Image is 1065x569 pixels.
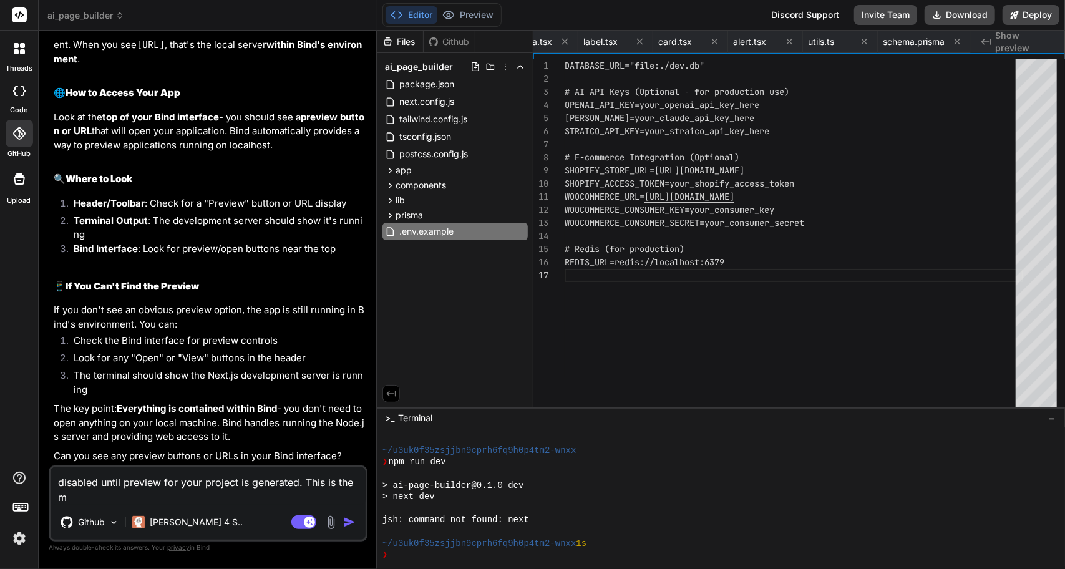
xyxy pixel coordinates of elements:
span: alert.tsx [733,36,766,48]
div: 12 [533,203,548,216]
span: .env.example [398,224,455,239]
span: utils.ts [808,36,834,48]
img: settings [9,528,30,549]
button: Invite Team [854,5,917,25]
span: REDIS_URL=redis://localhost:6379 [565,256,724,268]
div: Discord Support [764,5,847,25]
div: 6 [533,125,548,138]
div: 3 [533,85,548,99]
span: ~/u3uk0f35zsjjbn9cprh6fq9h0p4tm2-wnxx [382,538,576,550]
span: ❯ [382,456,389,468]
div: 17 [533,269,548,282]
span: tsconfig.json [398,129,452,144]
li: Check the Bind interface for preview controls [64,334,365,351]
code: [URL] [137,39,165,51]
button: − [1046,408,1058,428]
strong: If You Can't Find the Preview [66,280,199,292]
div: 9 [533,164,548,177]
span: # Redis (for production) [565,243,684,255]
p: Always double-check its answers. Your in Bind [49,542,367,553]
span: OPENAI_API_KEY=your_openai_api_key_here [565,99,759,110]
h2: 🌐 [54,86,365,100]
p: Github [78,516,105,528]
div: 7 [533,138,548,151]
span: components [396,179,446,192]
span: card.tsx [658,36,692,48]
span: DATABASE_URL="file:./dev.db" [565,60,704,71]
p: The key point: - you don't need to open anything on your local machine. Bind handles running the ... [54,402,365,444]
span: > next dev [382,491,435,503]
span: WOOCOMMERCE_URL= [565,191,644,202]
span: WOOCOMMERCE_CONSUMER_KEY=your_consumer_key [565,204,774,215]
span: schema.prisma [883,36,945,48]
label: code [11,105,28,115]
div: 4 [533,99,548,112]
strong: top of your Bind interface [102,111,219,123]
span: >_ [385,412,394,424]
span: app [396,164,412,177]
span: # E-commerce Integration (Optional) [565,152,739,163]
p: If you don't see an obvious preview option, the app is still running in Bind's environment. You can: [54,303,365,331]
span: STRAICO_API_KEY=your_straico_api_key_here [565,125,769,137]
span: package.json [398,77,455,92]
span: > ai-page-builder@0.1.0 dev [382,480,524,492]
li: : Check for a "Preview" button or URL display [64,197,365,214]
div: 16 [533,256,548,269]
img: attachment [324,515,338,530]
strong: within Bind's environment [54,39,362,65]
img: Claude 4 Sonnet [132,516,145,528]
li: : Look for preview/open buttons near the top [64,242,365,260]
span: # AI API Keys (Optional - for production use) [565,86,789,97]
div: 10 [533,177,548,190]
span: WOOCOMMERCE_CONSUMER_SECRET=your_consumer_secret [565,217,804,228]
strong: Header/Toolbar [74,197,145,209]
div: 13 [533,216,548,230]
span: ❯ [382,549,389,561]
div: 14 [533,230,548,243]
p: The application is running in Bind's browser-based Node.js environment. When you see , that's the... [54,24,365,67]
label: GitHub [7,148,31,159]
li: : The development server should show it's running [64,214,365,242]
p: Look at the - you should see a that will open your application. Bind automatically provides a way... [54,110,365,153]
span: prisma [396,209,423,221]
span: ai_page_builder [385,61,453,73]
h2: 📱 [54,280,365,294]
h2: 🔍 [54,172,365,187]
div: Files [377,36,423,48]
strong: Everything is contained within Bind [117,402,277,414]
span: 1s [576,538,587,550]
span: npm run dev [389,456,446,468]
span: [PERSON_NAME]=your_claude_api_key_here [565,112,754,124]
button: Preview [437,6,498,24]
label: threads [6,63,32,74]
p: [PERSON_NAME] 4 S.. [150,516,243,528]
span: Show preview [995,29,1055,54]
button: Deploy [1003,5,1059,25]
span: label.tsx [583,36,618,48]
label: Upload [7,195,31,206]
div: 8 [533,151,548,164]
div: 2 [533,72,548,85]
span: ~/u3uk0f35zsjjbn9cprh6fq9h0p4tm2-wnxx [382,445,576,457]
span: SHOPIFY_ACCESS_TOKEN=your_shopify_access_token [565,178,794,189]
p: Can you see any preview buttons or URLs in your Bind interface? [54,449,365,464]
button: Download [925,5,995,25]
strong: Where to Look [66,173,132,185]
div: Github [424,36,475,48]
div: 15 [533,243,548,256]
textarea: disabled until preview for your project is generated. This is the m [51,467,366,505]
span: ai_page_builder [47,9,124,22]
strong: Terminal Output [74,215,148,226]
span: lib [396,194,405,207]
span: tailwind.config.js [398,112,469,127]
span: jsh: command not found: next [382,514,529,526]
span: privacy [167,543,190,551]
span: next.config.js [398,94,455,109]
img: icon [343,516,356,528]
li: Look for any "Open" or "View" buttons in the header [64,351,365,369]
div: 11 [533,190,548,203]
span: [URL][DOMAIN_NAME] [644,191,734,202]
strong: Bind Interface [74,243,138,255]
li: The terminal should show the Next.js development server is running [64,369,365,397]
button: Editor [386,6,437,24]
